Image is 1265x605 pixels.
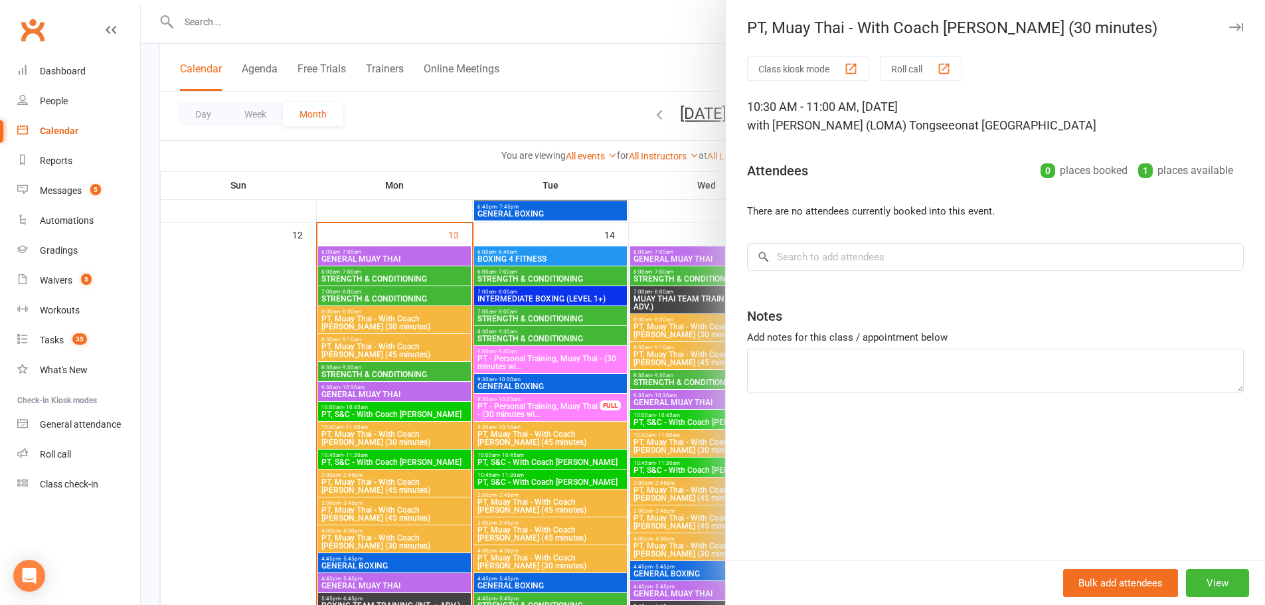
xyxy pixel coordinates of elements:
input: Search to add attendees [747,243,1244,271]
a: Class kiosk mode [17,470,140,499]
div: Reports [40,155,72,166]
a: General attendance kiosk mode [17,410,140,440]
a: Waivers 5 [17,266,140,296]
span: 5 [90,184,101,195]
div: Tasks [40,335,64,345]
div: Calendar [40,126,78,136]
span: at [GEOGRAPHIC_DATA] [968,118,1096,132]
div: 0 [1041,163,1055,178]
a: What's New [17,355,140,385]
div: Add notes for this class / appointment below [747,329,1244,345]
div: Open Intercom Messenger [13,560,45,592]
a: Calendar [17,116,140,146]
li: There are no attendees currently booked into this event. [747,203,1244,219]
div: People [40,96,68,106]
a: Roll call [17,440,140,470]
div: 1 [1138,163,1153,178]
div: places booked [1041,161,1128,180]
div: Messages [40,185,82,196]
div: Workouts [40,305,80,315]
a: People [17,86,140,116]
a: Reports [17,146,140,176]
div: What's New [40,365,88,375]
div: Waivers [40,275,72,286]
div: Dashboard [40,66,86,76]
a: Gradings [17,236,140,266]
div: Gradings [40,245,78,256]
span: 35 [72,333,87,345]
a: Tasks 35 [17,325,140,355]
div: PT, Muay Thai - With Coach [PERSON_NAME] (30 minutes) [726,19,1265,37]
div: Attendees [747,161,808,180]
div: Class check-in [40,479,98,489]
a: Workouts [17,296,140,325]
div: places available [1138,161,1233,180]
a: Dashboard [17,56,140,86]
div: Automations [40,215,94,226]
button: Class kiosk mode [747,56,869,81]
div: Notes [747,307,782,325]
div: 10:30 AM - 11:00 AM, [DATE] [747,98,1244,135]
button: Bulk add attendees [1063,569,1178,597]
button: Roll call [880,56,962,81]
a: Clubworx [16,13,49,46]
button: View [1186,569,1249,597]
span: 5 [81,274,92,285]
span: with [PERSON_NAME] (LOMA) Tongseeon [747,118,968,132]
div: General attendance [40,419,121,430]
div: Roll call [40,449,71,460]
a: Messages 5 [17,176,140,206]
a: Automations [17,206,140,236]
